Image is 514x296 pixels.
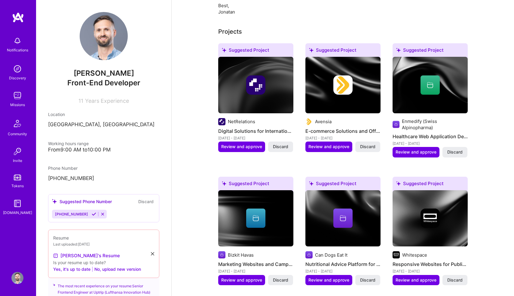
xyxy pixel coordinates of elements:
span: Review and approve [221,277,262,283]
div: Suggested Project [393,177,468,193]
img: Company logo [421,209,440,228]
h4: Marketing Websites and Campaigns Development [218,260,293,268]
i: icon SuggestedTeams [52,199,57,204]
span: [PERSON_NAME] [48,69,159,78]
i: icon SuggestedTeams [309,181,314,186]
p: [GEOGRAPHIC_DATA], [GEOGRAPHIC_DATA] [48,121,159,128]
div: Projects [218,27,242,36]
div: Is your resume up to date? [53,259,154,266]
img: guide book [11,197,23,209]
img: cover [218,57,293,113]
button: No, upload new version [94,266,141,273]
div: Location [48,111,159,117]
img: Company logo [246,75,265,95]
img: Company logo [218,118,225,125]
span: Review and approve [308,144,349,150]
span: Discard [360,277,375,283]
div: Missions [10,102,25,108]
div: Suggested Project [393,43,468,59]
i: Reject [100,212,105,216]
i: icon SuggestedTeams [222,48,226,52]
i: icon Close [151,252,154,255]
img: Company logo [393,251,400,258]
div: [DATE] - [DATE] [218,135,293,141]
h4: Digital Solutions for International Clients [218,127,293,135]
img: tokens [14,175,21,180]
img: cover [305,190,381,247]
span: | [92,266,93,272]
div: [DATE] - [DATE] [305,135,381,141]
div: Suggested Project [305,177,381,193]
i: Accept [92,212,96,216]
div: From 9:00 AM to 10:00 PM [48,147,159,153]
span: 11 [78,98,83,104]
img: Company logo [218,251,225,258]
div: Notifications [7,47,28,53]
div: [DATE] - [DATE] [393,268,468,274]
span: Front-End Developer [67,78,140,87]
img: cover [305,57,381,113]
span: Discard [447,149,463,155]
img: bell [11,35,23,47]
img: discovery [11,63,23,75]
span: Phone Number [48,166,78,171]
div: [DATE] - [DATE] [305,268,381,274]
a: [PERSON_NAME]'s Resume [53,252,120,259]
span: Review and approve [396,149,436,155]
span: Working hours range [48,141,89,146]
img: Company logo [305,251,313,258]
button: Yes, it's up to date [53,266,90,273]
span: Discard [360,144,375,150]
img: logo [12,12,24,23]
span: Review and approve [308,277,349,283]
i: icon SuggestedTeams [396,181,401,186]
div: Community [8,131,27,137]
i: icon SuggestedTeams [222,181,226,186]
span: Discard [447,277,463,283]
span: Years Experience [85,98,129,104]
span: Discard [273,277,288,283]
div: Bizkit Havas [228,252,254,258]
h4: Responsive Websites for Public and Private Sectors [393,260,468,268]
div: Avensia [315,118,332,125]
div: Discovery [9,75,26,81]
i: icon SuggestedTeams [309,48,314,52]
img: Community [10,116,25,131]
div: [DOMAIN_NAME] [3,209,32,216]
div: Suggested Phone Number [52,198,112,205]
div: Suggested Project [218,43,293,59]
span: Review and approve [396,277,436,283]
span: [PHONE_NUMBER] [55,212,88,216]
img: cover [393,190,468,247]
div: [DATE] - [DATE] [393,140,468,147]
p: [PHONE_NUMBER] [48,175,159,182]
img: cover [393,57,468,113]
img: Resume [53,253,58,258]
img: teamwork [11,90,23,102]
span: Resume [53,235,69,240]
div: Tokens [11,183,24,189]
img: User Avatar [80,12,128,60]
div: [DATE] - [DATE] [218,268,293,274]
h4: Nutritional Advice Platform for Dog Owners [305,260,381,268]
img: Company logo [333,75,353,95]
img: User Avatar [11,272,23,284]
div: Suggested Project [305,43,381,59]
img: Company logo [305,118,313,125]
div: Suggested Project [218,177,293,193]
h4: Healthcare Web Application Development [393,133,468,140]
i: icon SuggestedTeams [396,48,401,52]
div: Invite [13,157,22,164]
div: Can Dogs Eat It [315,252,347,258]
span: Discard [273,144,288,150]
img: Company logo [393,121,399,128]
div: Whitespace [402,252,427,258]
i: icon SuggestedTeams [53,283,55,287]
div: NetRelations [228,118,255,125]
span: Review and approve [221,144,262,150]
button: Discard [136,198,155,205]
div: Last uploaded: [DATE] [53,241,154,247]
h4: E-commerce Solutions and Offshore Office Establishment [305,127,381,135]
div: Enmedify (Swiss Alpinopharma) [402,118,468,131]
img: cover [218,190,293,247]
